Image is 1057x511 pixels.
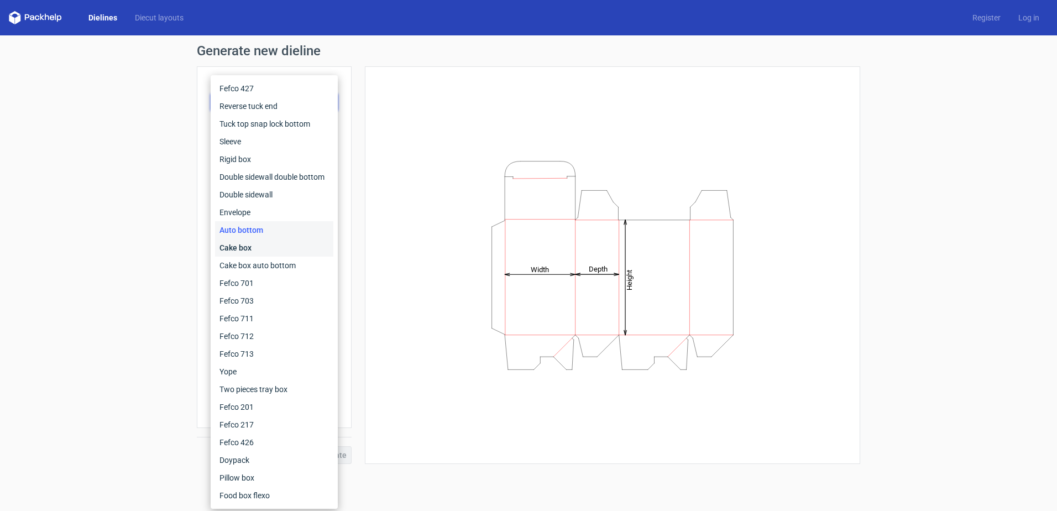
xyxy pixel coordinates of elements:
div: Sleeve [215,133,333,150]
div: Yope [215,363,333,380]
div: Fefco 426 [215,434,333,451]
div: Double sidewall [215,186,333,204]
tspan: Width [531,265,549,273]
div: Envelope [215,204,333,221]
a: Register [964,12,1009,23]
div: Pillow box [215,469,333,487]
div: Doypack [215,451,333,469]
div: Cake box [215,239,333,257]
div: Tuck top snap lock bottom [215,115,333,133]
h1: Generate new dieline [197,44,860,58]
div: Fefco 427 [215,80,333,97]
div: Food box flexo [215,487,333,504]
div: Fefco 712 [215,327,333,345]
div: Double sidewall double bottom [215,168,333,186]
div: Fefco 217 [215,416,333,434]
div: Fefco 701 [215,274,333,292]
div: Fefco 703 [215,292,333,310]
tspan: Depth [589,265,608,273]
a: Log in [1009,12,1048,23]
div: Cake box auto bottom [215,257,333,274]
div: Fefco 201 [215,398,333,416]
div: Reverse tuck end [215,97,333,115]
div: Rigid box [215,150,333,168]
a: Diecut layouts [126,12,192,23]
div: Auto bottom [215,221,333,239]
div: Two pieces tray box [215,380,333,398]
div: Fefco 713 [215,345,333,363]
a: Dielines [80,12,126,23]
div: Fefco 711 [215,310,333,327]
tspan: Height [625,269,634,290]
